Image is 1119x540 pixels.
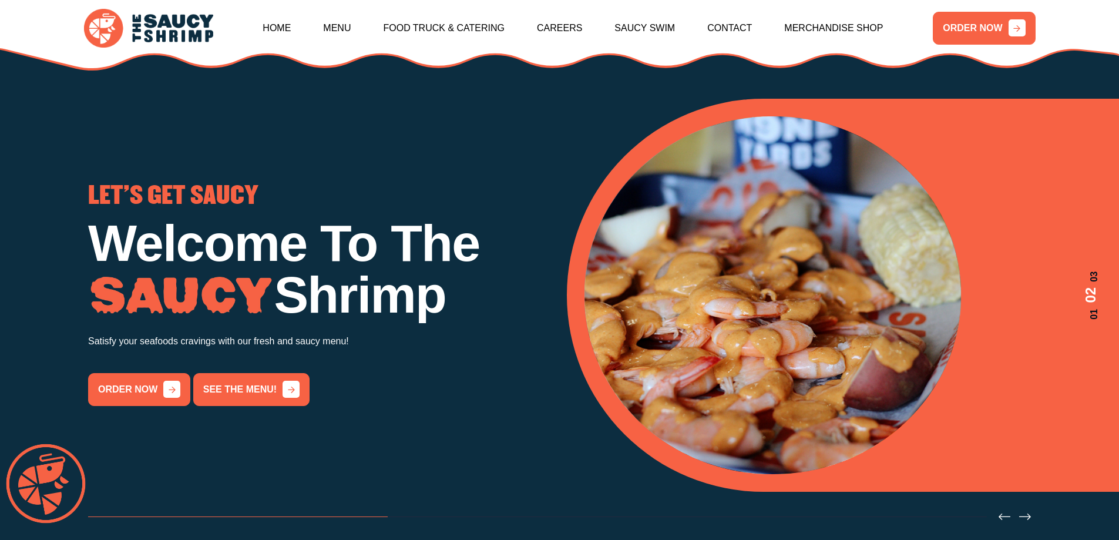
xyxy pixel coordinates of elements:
a: ORDER NOW [933,12,1035,45]
p: Satisfy your seafoods cravings with our fresh and saucy menu! [88,333,553,350]
button: Previous slide [999,511,1010,522]
span: 01 [1080,309,1101,320]
img: logo [84,9,213,48]
span: LET'S GET SAUCY [88,185,258,208]
div: 2 / 3 [584,116,1102,474]
img: Image [88,277,274,315]
span: 03 [1080,271,1101,281]
div: 1 / 3 [88,185,553,405]
a: Saucy Swim [614,3,675,53]
a: Contact [707,3,752,53]
a: order now [88,373,190,406]
a: Careers [537,3,582,53]
a: Menu [323,3,351,53]
button: Next slide [1019,511,1031,522]
a: Home [263,3,291,53]
img: Banner Image [584,116,961,474]
a: Merchandise Shop [784,3,883,53]
a: See the menu! [193,373,310,406]
h1: Welcome To The Shrimp [88,217,553,321]
a: Food Truck & Catering [383,3,505,53]
span: 02 [1080,287,1101,303]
